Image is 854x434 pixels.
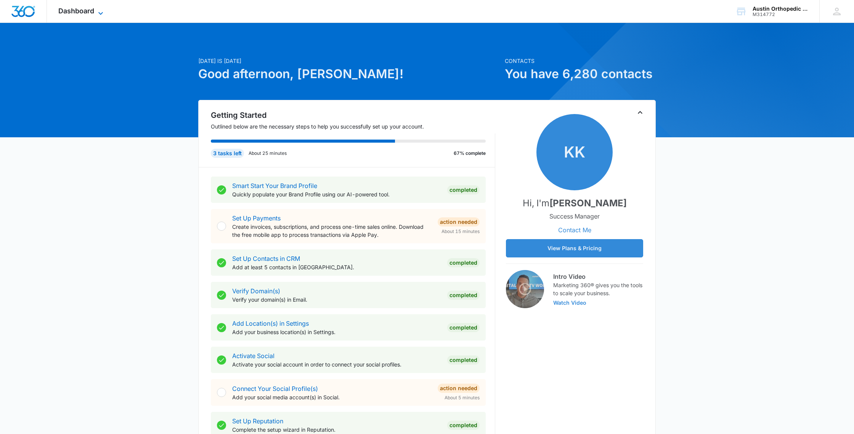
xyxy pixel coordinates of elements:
[549,212,600,221] p: Success Manager
[211,122,495,130] p: Outlined below are the necessary steps to help you successfully set up your account.
[232,417,283,425] a: Set Up Reputation
[447,258,480,267] div: Completed
[447,291,480,300] div: Completed
[232,296,441,304] p: Verify your domain(s) in Email.
[232,263,441,271] p: Add at least 5 contacts in [GEOGRAPHIC_DATA].
[447,323,480,332] div: Completed
[549,198,627,209] strong: [PERSON_NAME]
[447,185,480,194] div: Completed
[447,421,480,430] div: Completed
[753,6,808,12] div: account name
[445,394,480,401] span: About 5 minutes
[438,217,480,227] div: Action Needed
[249,150,287,157] p: About 25 minutes
[441,228,480,235] span: About 15 minutes
[232,320,309,327] a: Add Location(s) in Settings
[553,281,643,297] p: Marketing 360® gives you the tools to scale your business.
[232,385,318,392] a: Connect Your Social Profile(s)
[232,426,441,434] p: Complete the setup wizard in Reputation.
[536,114,613,190] span: KK
[505,57,656,65] p: Contacts
[232,214,281,222] a: Set Up Payments
[58,7,94,15] span: Dashboard
[505,65,656,83] h1: You have 6,280 contacts
[232,360,441,368] p: Activate your social account in order to connect your social profiles.
[636,108,645,117] button: Toggle Collapse
[232,182,317,190] a: Smart Start Your Brand Profile
[753,12,808,17] div: account id
[232,255,300,262] a: Set Up Contacts in CRM
[232,223,432,239] p: Create invoices, subscriptions, and process one-time sales online. Download the free mobile app t...
[232,287,280,295] a: Verify Domain(s)
[198,57,500,65] p: [DATE] is [DATE]
[551,221,599,239] button: Contact Me
[232,393,432,401] p: Add your social media account(s) in Social.
[506,270,544,308] img: Intro Video
[232,190,441,198] p: Quickly populate your Brand Profile using our AI-powered tool.
[523,196,627,210] p: Hi, I'm
[438,384,480,393] div: Action Needed
[211,149,244,158] div: 3 tasks left
[553,300,586,305] button: Watch Video
[506,239,643,257] button: View Plans & Pricing
[553,272,643,281] h3: Intro Video
[232,352,274,360] a: Activate Social
[232,328,441,336] p: Add your business location(s) in Settings.
[447,355,480,365] div: Completed
[211,109,495,121] h2: Getting Started
[454,150,486,157] p: 67% complete
[198,65,500,83] h1: Good afternoon, [PERSON_NAME]!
